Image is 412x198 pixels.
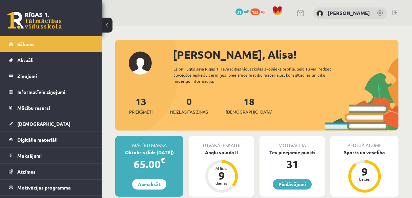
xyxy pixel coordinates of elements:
[354,177,375,181] div: balles
[260,156,325,172] div: 31
[273,179,312,190] a: Piedāvājumi
[17,68,93,84] legend: Ziņojumi
[354,166,375,177] div: 9
[260,136,325,149] div: Motivācija
[17,169,36,175] span: Atzīmes
[316,10,323,17] img: Alisa Griščuka
[260,149,325,156] div: Tev pieejamie punkti
[173,66,344,84] div: Laipni lūgts savā Rīgas 1. Tālmācības vidusskolas skolnieka profilā. Šeit Tu vari redzēt tuvojošo...
[235,8,243,15] span: 31
[330,149,398,194] a: Sports un veselība 9 balles
[17,148,93,163] legend: Maksājumi
[173,46,398,63] div: [PERSON_NAME], Alisa!
[132,179,166,190] a: Apmaksāt
[17,184,71,191] span: Motivācijas programma
[250,8,260,15] span: 122
[211,166,232,170] div: Atlicis
[9,164,93,179] a: Atzīmes
[211,170,232,181] div: 9
[235,8,249,14] a: 31 mP
[9,68,93,84] a: Ziņojumi
[9,116,93,132] a: [DEMOGRAPHIC_DATA]
[129,95,152,115] a: 13Priekšmeti
[17,57,34,63] span: Aktuāli
[330,136,398,149] div: Pēdējā atzīme
[9,148,93,163] a: Maksājumi
[9,36,93,52] a: Sākums
[129,108,152,115] span: Priekšmeti
[17,41,35,47] span: Sākums
[189,149,254,194] a: Angļu valoda II Atlicis 9 dienas
[170,108,208,115] span: Neizlasītās ziņas
[226,95,272,115] a: 18[DEMOGRAPHIC_DATA]
[115,149,183,156] div: Oktobris (līdz [DATE])
[115,136,183,149] div: Mācību maksa
[7,12,62,29] a: Rīgas 1. Tālmācības vidusskola
[189,136,254,149] div: Tuvākā ieskaite
[250,8,269,14] a: 122 xp
[189,149,254,156] div: Angļu valoda II
[17,84,93,100] legend: Informatīvie ziņojumi
[17,121,70,127] span: [DEMOGRAPHIC_DATA]
[211,181,232,185] div: dienas
[330,149,398,156] div: Sports un veselība
[261,8,265,14] span: xp
[226,108,272,115] span: [DEMOGRAPHIC_DATA]
[9,84,93,100] a: Informatīvie ziņojumi
[244,8,249,14] span: mP
[161,155,165,165] span: €
[170,95,208,115] a: 0Neizlasītās ziņas
[17,137,58,143] span: Digitālie materiāli
[328,9,370,16] a: [PERSON_NAME]
[9,52,93,68] a: Aktuāli
[17,105,50,111] span: Mācību resursi
[9,100,93,116] a: Mācību resursi
[9,180,93,195] a: Motivācijas programma
[9,132,93,147] a: Digitālie materiāli
[115,156,183,172] div: 65.00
